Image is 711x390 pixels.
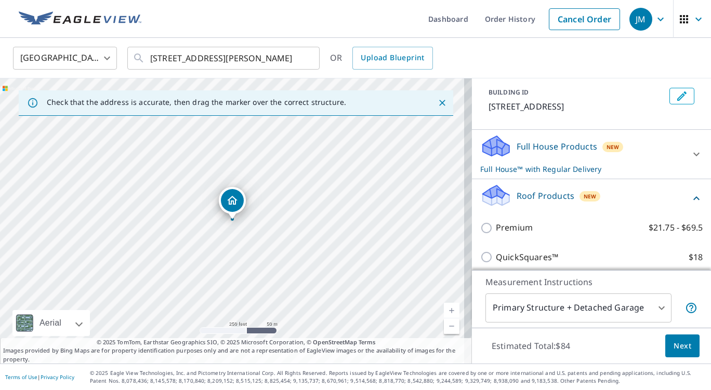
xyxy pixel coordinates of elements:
p: [STREET_ADDRESS] [489,100,665,113]
div: Aerial [12,310,90,336]
a: Terms of Use [5,373,37,381]
a: Current Level 17, Zoom Out [444,318,459,334]
p: $18 [689,251,703,264]
span: © 2025 TomTom, Earthstar Geographics SIO, © 2025 Microsoft Corporation, © [97,338,376,347]
div: Aerial [36,310,64,336]
div: Dropped pin, building 1, Residential property, 27 VALECREST DR TORONTO ON M9A4P4 [219,187,246,219]
span: Upload Blueprint [361,51,424,64]
a: Current Level 17, Zoom In [444,303,459,318]
div: Primary Structure + Detached Garage [485,293,671,322]
div: OR [330,47,433,70]
a: Privacy Policy [41,373,74,381]
button: Next [665,334,700,358]
input: Search by address or latitude-longitude [150,44,298,73]
span: Your report will include the primary structure and a detached garage if one exists. [685,302,697,314]
button: Edit building 1 [669,88,694,104]
p: Estimated Total: $84 [483,334,578,357]
p: Full House Products [517,140,597,153]
p: Check that the address is accurate, then drag the marker over the correct structure. [47,98,346,107]
p: BUILDING ID [489,88,529,97]
p: © 2025 Eagle View Technologies, Inc. and Pictometry International Corp. All Rights Reserved. Repo... [90,369,706,385]
div: JM [629,8,652,31]
span: New [607,143,620,151]
p: Full House™ with Regular Delivery [480,164,684,174]
button: Close [436,96,449,110]
img: EV Logo [19,11,141,27]
a: Upload Blueprint [352,47,432,70]
div: Roof ProductsNew [480,183,703,213]
p: Premium [496,221,533,234]
a: OpenStreetMap [313,338,357,346]
a: Terms [359,338,376,346]
p: Roof Products [517,190,574,202]
a: Cancel Order [549,8,620,30]
div: [GEOGRAPHIC_DATA] [13,44,117,73]
div: Full House ProductsNewFull House™ with Regular Delivery [480,134,703,174]
p: Measurement Instructions [485,276,697,288]
p: | [5,374,74,380]
p: $21.75 - $69.5 [649,221,703,234]
span: New [584,192,597,200]
span: Next [674,340,691,353]
p: QuickSquares™ [496,251,558,264]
